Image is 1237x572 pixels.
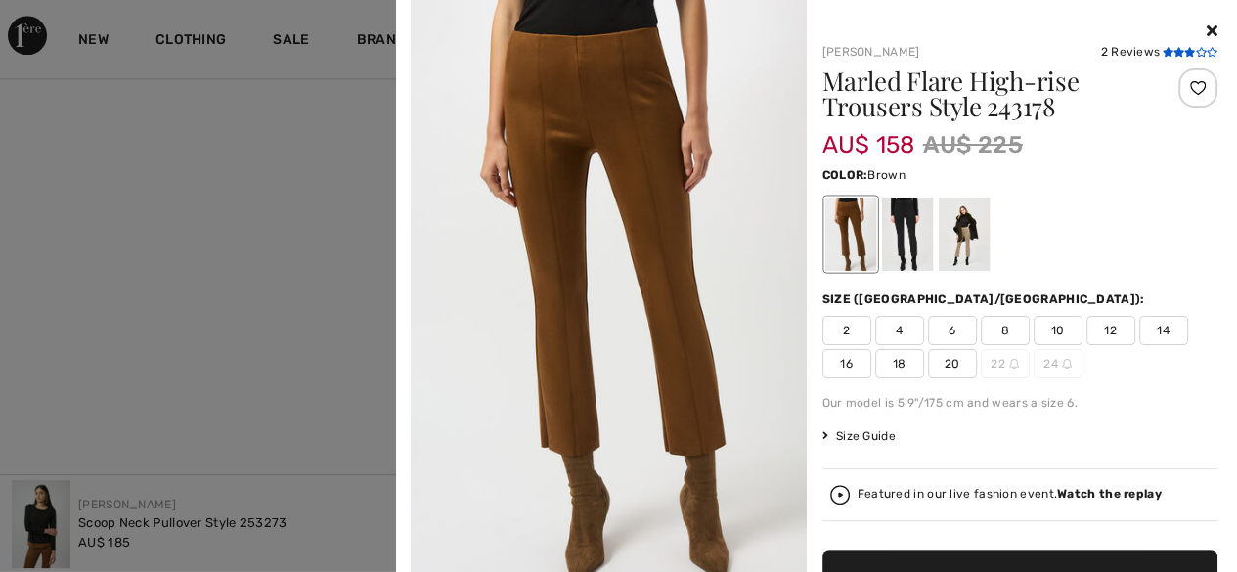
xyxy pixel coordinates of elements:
span: 10 [1034,316,1082,345]
div: Java [938,198,989,271]
span: 4 [875,316,924,345]
img: ring-m.svg [1009,359,1019,369]
span: Brown [867,168,906,182]
img: Watch the replay [830,485,850,505]
span: 2 [822,316,871,345]
span: 22 [981,349,1030,378]
div: Brown [824,198,875,271]
div: Featured in our live fashion event. [858,488,1162,501]
span: 16 [822,349,871,378]
span: 18 [875,349,924,378]
strong: Watch the replay [1057,487,1162,501]
span: Help [44,14,84,31]
div: Black [881,198,932,271]
a: [PERSON_NAME] [822,45,920,59]
span: 12 [1086,316,1135,345]
span: AU$ 225 [923,127,1023,162]
span: 20 [928,349,977,378]
span: 14 [1139,316,1188,345]
img: ring-m.svg [1062,359,1072,369]
span: Color: [822,168,868,182]
span: 8 [981,316,1030,345]
h1: Marled Flare High-rise Trousers Style 243178 [822,68,1152,119]
div: 2 Reviews [1100,43,1217,61]
span: Size Guide [822,427,896,445]
div: Size ([GEOGRAPHIC_DATA]/[GEOGRAPHIC_DATA]): [822,290,1149,308]
span: AU$ 158 [822,111,915,158]
span: 6 [928,316,977,345]
span: 24 [1034,349,1082,378]
div: Our model is 5'9"/175 cm and wears a size 6. [822,394,1218,412]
